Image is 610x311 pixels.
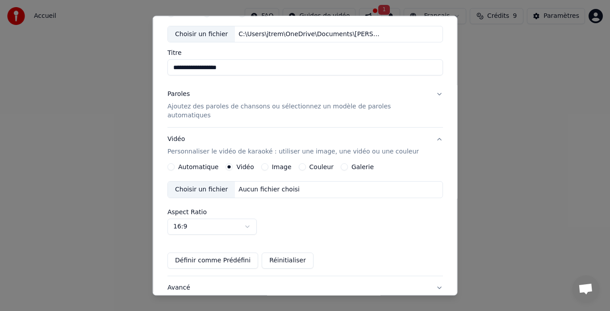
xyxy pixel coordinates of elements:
button: Définir comme Prédéfini [167,253,258,269]
label: Titre [167,50,443,56]
button: VidéoPersonnaliser le vidéo de karaoké : utiliser une image, une vidéo ou une couleur [167,128,443,164]
div: Paroles [167,90,190,99]
div: Vidéo [167,135,419,157]
div: Choisir un fichier [168,182,235,198]
label: Automatique [178,164,218,170]
label: Vidéo [236,164,254,170]
label: Image [272,164,291,170]
p: Personnaliser le vidéo de karaoké : utiliser une image, une vidéo ou une couleur [167,148,419,157]
label: Aspect Ratio [167,209,443,216]
div: VidéoPersonnaliser le vidéo de karaoké : utiliser une image, une vidéo ou une couleur [167,164,443,276]
label: Audio [178,10,196,17]
p: Ajoutez des paroles de chansons ou sélectionnez un modèle de paroles automatiques [167,103,429,120]
div: Aucun fichier choisi [235,186,303,195]
label: URL [249,10,262,17]
label: Vidéo [213,10,231,17]
button: Avancé [167,277,443,300]
div: Choisir un fichier [168,26,235,42]
label: Couleur [309,164,333,170]
div: C:\Users\jtrem\OneDrive\Documents\[PERSON_NAME]\les colocs-[PERSON_NAME].mp3 [235,30,387,39]
button: ParolesAjoutez des paroles de chansons ou sélectionnez un modèle de paroles automatiques [167,83,443,128]
label: Galerie [351,164,373,170]
button: Réinitialiser [262,253,313,269]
